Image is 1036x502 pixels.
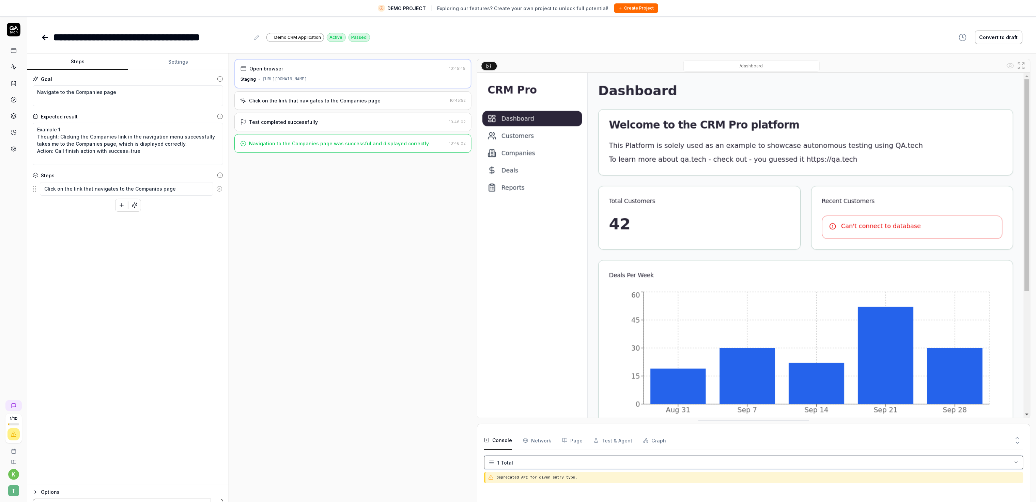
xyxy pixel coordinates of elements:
div: Suggestions [33,182,223,196]
button: Convert to draft [975,31,1022,44]
button: Graph [643,431,666,450]
time: 10:45:52 [450,98,466,103]
a: New conversation [5,400,22,411]
div: Test completed successfully [249,118,318,126]
pre: Deprecated API for given entry type. [496,475,1021,481]
button: Create Project [614,3,658,13]
button: Options [33,488,223,496]
time: 10:46:02 [449,119,466,124]
button: Steps [27,54,128,70]
button: View version history [955,31,971,44]
img: Screenshot [477,73,1030,418]
button: Network [523,431,551,450]
button: T [3,480,24,498]
div: Staging [241,76,256,82]
div: [URL][DOMAIN_NAME] [263,76,307,82]
div: Options [41,488,223,496]
div: Active [327,33,346,42]
button: k [8,469,19,480]
button: Remove step [213,182,226,196]
time: 10:45:45 [449,66,465,71]
div: Passed [349,33,370,42]
button: Open in full screen [1016,60,1027,71]
span: T [8,485,19,496]
time: 10:46:02 [449,141,466,146]
a: Documentation [3,454,24,465]
a: Book a call with us [3,443,24,454]
a: Demo CRM Application [266,33,324,42]
button: Console [484,431,512,450]
button: Page [562,431,583,450]
span: Exploring our features? Create your own project to unlock full potential! [437,5,609,12]
div: Expected result [41,113,78,120]
div: Navigation to the Companies page was successful and displayed correctly. [249,140,430,147]
div: Open browser [249,65,283,72]
button: Settings [128,54,229,70]
div: Steps [41,172,55,179]
span: DEMO PROJECT [388,5,426,12]
button: Show all interative elements [1005,60,1016,71]
span: 1 / 10 [10,417,17,421]
button: Test & Agent [593,431,632,450]
div: Goal [41,76,52,83]
span: Demo CRM Application [274,34,321,41]
div: Click on the link that navigates to the Companies page [249,97,381,104]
